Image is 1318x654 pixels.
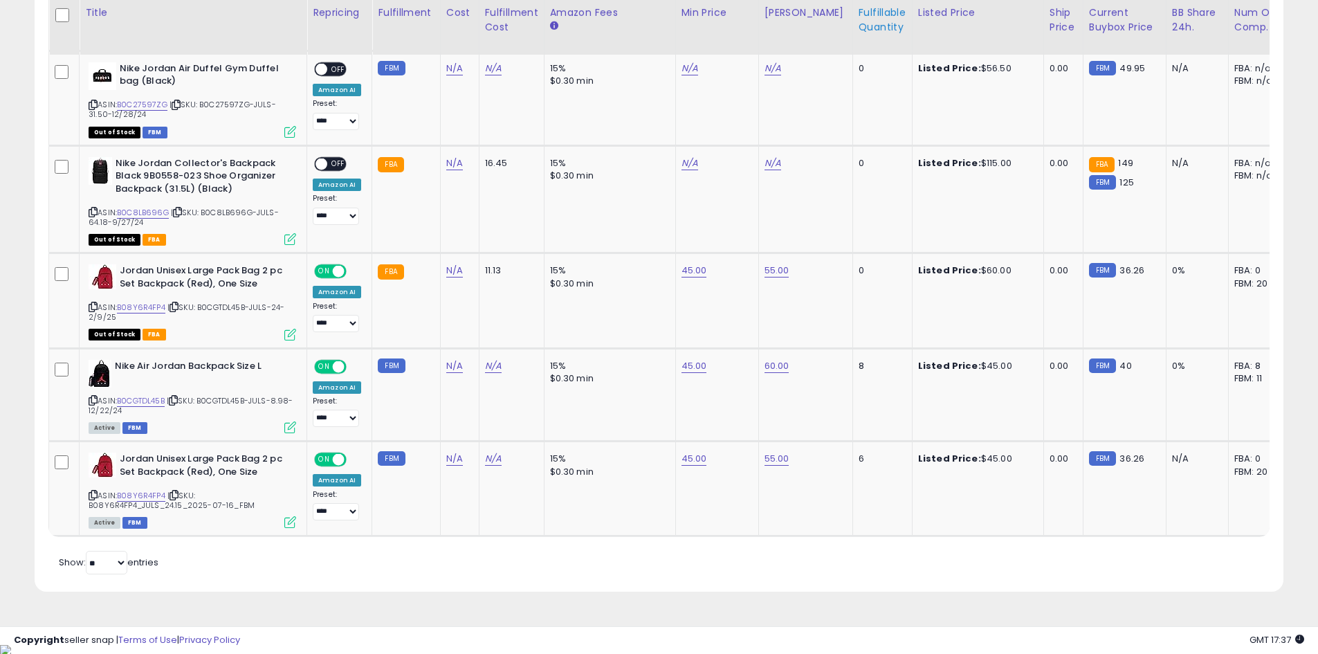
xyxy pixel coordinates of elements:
a: N/A [681,156,698,170]
img: 31TGS2PeA5L._SL40_.jpg [89,62,116,90]
b: Listed Price: [918,359,981,372]
img: 316O+4BvuaL._SL40_.jpg [89,360,111,388]
div: FBA: n/a [1234,157,1280,170]
span: OFF [345,266,367,278]
span: OFF [345,361,367,372]
span: | SKU: B0C8LB696G-JULS-64.18-9/27/24 [89,207,279,228]
b: Nike Jordan Collector's Backpack Black 9B0558-023 Shoe Organizer Backpack (31.5L) (Black) [116,157,284,199]
span: 2025-08-12 17:37 GMT [1250,633,1304,646]
b: Nike Air Jordan Backpack Size L [115,360,283,376]
a: N/A [446,359,463,373]
div: 15% [550,453,665,465]
div: Current Buybox Price [1089,6,1160,35]
a: N/A [485,359,502,373]
div: Listed Price [918,6,1038,20]
a: Privacy Policy [179,633,240,646]
small: FBM [1089,175,1116,190]
a: N/A [446,452,463,466]
a: 45.00 [681,452,707,466]
span: | SKU: B0C27597ZG-JULS-31.50-12/28/24 [89,99,276,120]
div: FBM: 11 [1234,372,1280,385]
div: Preset: [313,397,361,428]
div: 11.13 [485,264,533,277]
div: N/A [1172,453,1218,465]
img: 41OrgY3as2L._SL40_.jpg [89,453,116,478]
div: Num of Comp. [1234,6,1285,35]
span: OFF [327,158,349,170]
div: Min Price [681,6,753,20]
a: B0C8LB696G [117,207,169,219]
div: Amazon Fees [550,6,670,20]
div: seller snap | | [14,634,240,647]
img: 41OrgY3as2L._SL40_.jpg [89,264,116,289]
span: | SKU: B08Y6R4FP4_JULS_24.15_2025-07-16_FBM [89,490,255,511]
span: OFF [345,454,367,466]
div: Preset: [313,99,361,130]
a: N/A [765,156,781,170]
a: 60.00 [765,359,789,373]
div: ASIN: [89,360,296,433]
a: B08Y6R4FP4 [117,302,165,314]
div: 0.00 [1050,62,1072,75]
div: Title [85,6,301,20]
div: Amazon AI [313,84,361,96]
div: 6 [859,453,901,465]
div: $45.00 [918,360,1033,372]
b: Jordan Unisex Large Pack Bag 2 pc Set Backpack (Red), One Size [120,453,288,482]
a: N/A [446,264,463,278]
div: 0% [1172,360,1218,372]
div: 0 [859,62,901,75]
div: $0.30 min [550,75,665,87]
a: N/A [446,62,463,75]
div: Amazon AI [313,381,361,394]
span: 125 [1119,176,1133,189]
b: Listed Price: [918,264,981,277]
div: Amazon AI [313,179,361,191]
div: 0.00 [1050,157,1072,170]
b: Jordan Unisex Large Pack Bag 2 pc Set Backpack (Red), One Size [120,264,288,293]
div: BB Share 24h. [1172,6,1223,35]
a: B0CGTDL45B [117,395,165,407]
span: All listings currently available for purchase on Amazon [89,422,120,434]
div: Preset: [313,194,361,225]
span: FBM [122,422,147,434]
div: 15% [550,264,665,277]
div: 0.00 [1050,453,1072,465]
small: FBA [1089,157,1115,172]
small: Amazon Fees. [550,20,558,33]
a: 45.00 [681,264,707,278]
a: N/A [485,62,502,75]
div: FBM: 20 [1234,466,1280,478]
div: Amazon AI [313,286,361,298]
span: All listings that are currently out of stock and unavailable for purchase on Amazon [89,329,140,340]
span: All listings that are currently out of stock and unavailable for purchase on Amazon [89,234,140,246]
div: [PERSON_NAME] [765,6,847,20]
div: FBM: n/a [1234,170,1280,182]
div: Fulfillment [378,6,434,20]
div: $0.30 min [550,170,665,182]
div: FBM: 20 [1234,278,1280,290]
span: | SKU: B0CGTDL45B-JULS-24-2/9/25 [89,302,284,323]
div: FBM: n/a [1234,75,1280,87]
small: FBA [378,157,403,172]
div: 16.45 [485,157,533,170]
span: 149 [1118,156,1133,170]
div: Cost [446,6,473,20]
b: Nike Jordan Air Duffel Gym Duffel bag (Black) [120,62,288,91]
span: Show: entries [59,556,158,569]
a: B08Y6R4FP4 [117,490,165,502]
div: ASIN: [89,453,296,527]
div: Ship Price [1050,6,1077,35]
small: FBM [378,358,405,373]
div: 0% [1172,264,1218,277]
a: N/A [765,62,781,75]
small: FBM [1089,61,1116,75]
div: 0.00 [1050,264,1072,277]
strong: Copyright [14,633,64,646]
div: Fulfillable Quantity [859,6,906,35]
div: FBA: 0 [1234,453,1280,465]
div: FBA: n/a [1234,62,1280,75]
div: 15% [550,157,665,170]
div: $56.50 [918,62,1033,75]
a: N/A [681,62,698,75]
